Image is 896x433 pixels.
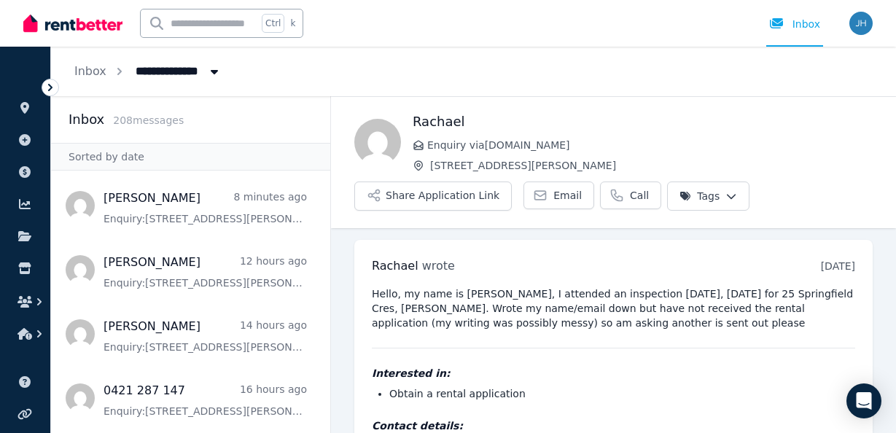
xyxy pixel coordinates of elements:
img: Serenity Stays Management Pty Ltd [849,12,873,35]
button: Tags [667,182,749,211]
li: Obtain a rental application [389,386,855,401]
span: Call [630,188,649,203]
h4: Contact details: [372,418,855,433]
pre: Hello, my name is [PERSON_NAME], I attended an inspection [DATE], [DATE] for 25 Springfield Cres,... [372,286,855,330]
div: Sorted by date [51,143,330,171]
time: [DATE] [821,260,855,272]
h4: Interested in: [372,366,855,381]
h1: Rachael [413,112,873,132]
a: [PERSON_NAME]12 hours agoEnquiry:[STREET_ADDRESS][PERSON_NAME]. [104,254,307,290]
span: 208 message s [113,114,184,126]
a: Inbox [74,64,106,78]
h2: Inbox [69,109,104,130]
img: RentBetter [23,12,122,34]
span: Enquiry via [DOMAIN_NAME] [427,138,873,152]
span: Tags [679,189,720,203]
img: Rachael [354,119,401,165]
a: [PERSON_NAME]14 hours agoEnquiry:[STREET_ADDRESS][PERSON_NAME]. [104,318,307,354]
div: Open Intercom Messenger [846,383,881,418]
a: 0421 287 14716 hours agoEnquiry:[STREET_ADDRESS][PERSON_NAME]. [104,382,307,418]
div: Inbox [769,17,820,31]
nav: Breadcrumb [51,47,245,96]
span: k [290,17,295,29]
span: [STREET_ADDRESS][PERSON_NAME] [430,158,873,173]
a: [PERSON_NAME]8 minutes agoEnquiry:[STREET_ADDRESS][PERSON_NAME]. [104,190,307,226]
a: Call [600,182,661,209]
a: Email [523,182,594,209]
span: Ctrl [262,14,284,33]
span: Email [553,188,582,203]
button: Share Application Link [354,182,512,211]
span: Rachael [372,259,418,273]
span: wrote [422,259,455,273]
